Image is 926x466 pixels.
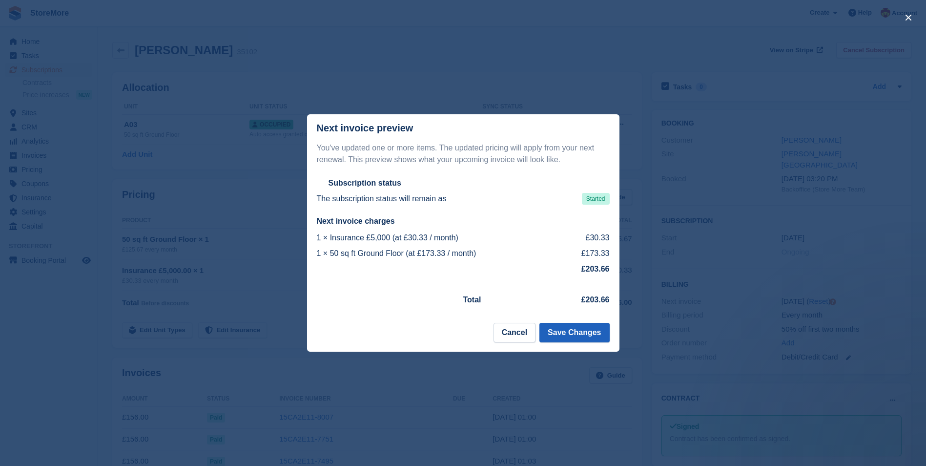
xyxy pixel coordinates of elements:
span: Started [582,193,610,205]
p: Next invoice preview [317,123,413,134]
p: The subscription status will remain as [317,193,447,205]
button: Save Changes [539,323,609,342]
td: 1 × 50 sq ft Ground Floor (at £173.33 / month) [317,246,566,261]
button: Cancel [494,323,535,342]
h2: Subscription status [329,178,401,188]
button: close [901,10,916,25]
strong: £203.66 [581,296,610,304]
strong: £203.66 [581,265,610,273]
p: You've updated one or more items. The updated pricing will apply from your next renewal. This pre... [317,142,610,166]
td: 1 × Insurance £5,000 (at £30.33 / month) [317,230,566,246]
strong: Total [463,296,481,304]
td: £173.33 [565,246,609,261]
h2: Next invoice charges [317,216,610,226]
td: £30.33 [565,230,609,246]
